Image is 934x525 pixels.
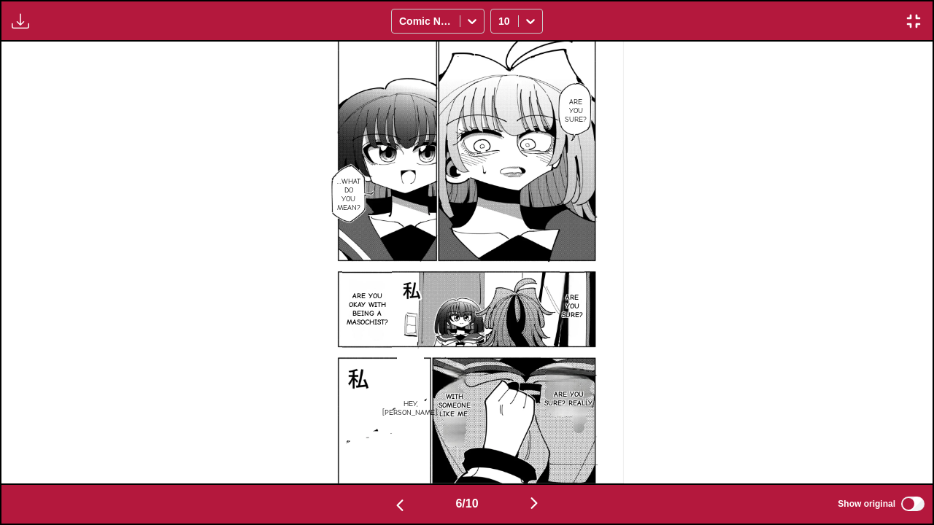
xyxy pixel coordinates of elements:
[455,497,478,510] span: 6 / 10
[901,497,925,511] input: Show original
[525,494,543,512] img: Next page
[342,289,392,330] p: Are you okay with being a masochist?
[559,290,586,322] p: Are you sure?
[436,389,474,421] p: With someone like me.
[12,12,29,30] img: Download translated images
[562,95,590,127] p: Are you sure?
[310,42,624,483] img: Manga Panel
[379,397,441,420] p: Hey, [PERSON_NAME].
[334,174,363,215] p: ...What do you mean?
[838,499,895,509] span: Show original
[541,387,596,411] p: Are you sure? Really
[391,497,409,514] img: Previous page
